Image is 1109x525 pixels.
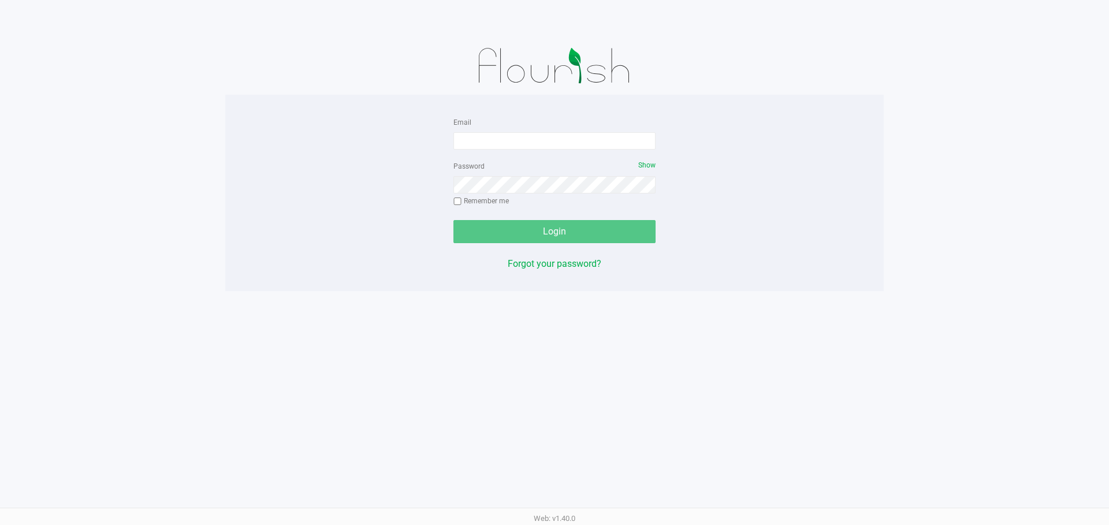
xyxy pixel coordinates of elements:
label: Email [453,117,471,128]
span: Show [638,161,656,169]
label: Remember me [453,196,509,206]
span: Web: v1.40.0 [534,514,575,523]
label: Password [453,161,485,172]
input: Remember me [453,198,462,206]
button: Forgot your password? [508,257,601,271]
